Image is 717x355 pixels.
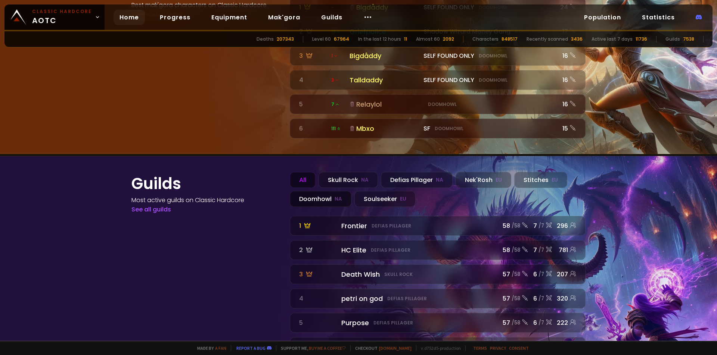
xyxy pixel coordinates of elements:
div: 11 [404,36,407,43]
a: Buy me a coffee [309,345,346,351]
div: Stitches [514,172,567,188]
a: Population [578,10,627,25]
a: 5 PurposeDefias Pillager57 /586/7222 [290,313,586,333]
div: 1 [299,3,327,12]
a: 3 1 BigdåddySELF FOUND ONLYDoomhowl16 [290,46,586,66]
div: Characters [472,36,499,43]
div: Talldaddy [350,75,419,85]
small: EU [552,176,558,184]
a: Report a bug [236,345,266,351]
a: a fan [215,345,226,351]
div: Skull Rock [319,172,378,188]
h1: Guilds [131,172,281,195]
span: 7 [331,101,339,108]
div: Almost 60 [416,36,440,43]
div: 3436 [571,36,583,43]
h4: Most active guilds on Classic Hardcore [131,195,281,205]
a: Privacy [490,345,506,351]
a: See all guilds [131,205,171,214]
span: - [331,4,334,11]
div: 16 [557,100,576,109]
span: 1 [331,53,338,59]
div: SELF FOUND ONLY [423,51,552,60]
small: NA [361,176,369,184]
a: Mak'gora [262,10,306,25]
span: 3 [331,77,339,84]
div: Mbxo [350,123,419,133]
div: 15 [557,124,576,133]
a: Classic HardcoreAOTC [4,4,105,30]
a: Guilds [315,10,348,25]
small: NA [436,176,443,184]
div: 7538 [683,36,694,43]
div: Active last 7 days [592,36,633,43]
div: SF [423,124,552,133]
h4: Best mak'gora characters on Classic Hardcore [131,0,281,10]
span: v. d752d5 - production [416,345,461,351]
a: 5 7RelaylolDoomhowl16 [290,94,586,114]
small: Doomhowl [479,77,508,84]
div: Bigdåddy [350,2,419,12]
div: Nek'Rosh [456,172,511,188]
span: AOTC [32,8,92,26]
small: Classic Hardcore [32,8,92,15]
div: 6 [299,124,327,133]
div: 3 [299,51,327,60]
div: 67964 [334,36,349,43]
a: 2 HC EliteDefias Pillager58 /587/7781 [290,240,586,260]
a: 4 3 TalldaddySELF FOUND ONLYDoomhowl16 [290,70,586,90]
div: Level 60 [312,36,331,43]
div: All [290,172,316,188]
div: 207343 [277,36,294,43]
div: Soulseeker [354,191,416,207]
div: 11736 [636,36,647,43]
a: Progress [154,10,196,25]
div: SELF FOUND ONLY [423,3,552,12]
div: SELF FOUND ONLY [423,75,552,85]
a: 3 Death WishSkull Rock57 /586/7207 [290,264,586,284]
small: Doomhowl [479,4,508,11]
small: NA [335,195,342,203]
div: 24 [557,3,576,12]
div: Recently scanned [527,36,568,43]
a: 1 FrontierDefias Pillager58 /587/7296 [290,216,586,236]
div: Doomhowl [290,191,351,207]
a: [DOMAIN_NAME] [379,345,412,351]
div: 2092 [443,36,454,43]
small: EU [400,195,406,203]
div: Relaylol [350,99,419,109]
small: Doomhowl [479,53,508,59]
div: 16 [557,75,576,85]
div: Guilds [665,36,680,43]
a: Home [114,10,145,25]
a: 6 111 MbxoSFDoomhowl15 [290,119,586,138]
span: Made by [193,345,226,351]
div: 5 [299,100,327,109]
span: 111 [331,125,341,132]
a: Consent [509,345,529,351]
a: 4 petri on godDefias Pillager57 /586/7320 [290,289,586,308]
div: In the last 12 hours [358,36,401,43]
div: Deaths [257,36,274,43]
small: Doomhowl [435,125,463,132]
small: EU [496,176,502,184]
span: Support me, [276,345,346,351]
div: Bigdåddy [350,51,419,61]
span: Checkout [350,345,412,351]
small: Doomhowl [428,101,457,108]
div: 16 [557,51,576,60]
a: Terms [473,345,487,351]
a: Equipment [205,10,253,25]
div: 4 [299,75,327,85]
div: Defias Pillager [381,172,453,188]
div: 848517 [502,36,518,43]
a: Statistics [636,10,681,25]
